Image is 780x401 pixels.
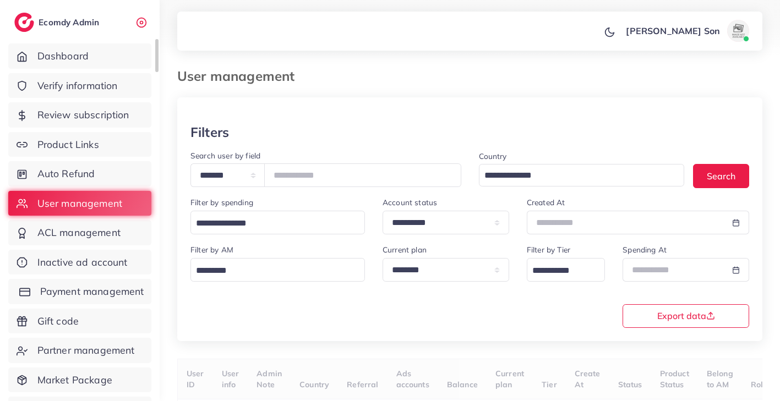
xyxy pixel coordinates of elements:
a: Inactive ad account [8,250,151,275]
p: [PERSON_NAME] Son [626,24,720,37]
a: User management [8,191,151,216]
input: Search for option [192,262,351,279]
div: Search for option [527,258,606,282]
label: Country [479,151,507,162]
img: logo [14,13,34,32]
span: Product Links [37,138,99,152]
span: Gift code [37,314,79,328]
input: Search for option [528,262,591,279]
a: Dashboard [8,43,151,69]
img: avatar [727,20,749,42]
div: Search for option [479,164,685,186]
div: Search for option [190,258,365,282]
span: Partner management [37,343,135,358]
label: Filter by AM [190,244,233,255]
label: Created At [527,197,565,208]
input: Search for option [192,215,351,232]
a: Payment management [8,279,151,304]
span: Export data [657,311,715,320]
a: Partner management [8,338,151,363]
label: Spending At [623,244,667,255]
a: Market Package [8,367,151,393]
a: Verify information [8,73,151,98]
label: Search user by field [190,150,260,161]
label: Filter by spending [190,197,253,208]
span: Verify information [37,79,118,93]
a: [PERSON_NAME] Sonavatar [620,20,754,42]
a: Product Links [8,132,151,157]
span: Inactive ad account [37,255,128,270]
h3: Filters [190,124,229,140]
label: Filter by Tier [527,244,570,255]
span: Auto Refund [37,167,95,181]
span: Dashboard [37,49,89,63]
h3: User management [177,68,303,84]
label: Account status [383,197,437,208]
span: Market Package [37,373,112,387]
span: Review subscription [37,108,129,122]
a: Gift code [8,309,151,334]
a: logoEcomdy Admin [14,13,102,32]
a: Review subscription [8,102,151,128]
span: ACL management [37,226,121,240]
a: Auto Refund [8,161,151,186]
h2: Ecomdy Admin [39,17,102,28]
button: Search [693,164,749,188]
span: User management [37,196,122,211]
input: Search for option [481,167,670,184]
label: Current plan [383,244,427,255]
span: Payment management [40,284,144,299]
div: Search for option [190,211,365,234]
a: ACL management [8,220,151,245]
button: Export data [623,304,749,328]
